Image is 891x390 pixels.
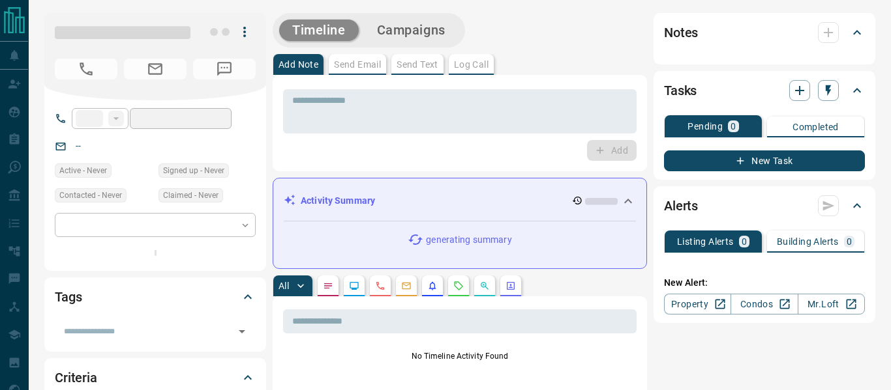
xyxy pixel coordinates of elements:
div: Tags [55,281,256,313]
p: Completed [793,122,839,132]
button: Open [233,322,251,341]
svg: Lead Browsing Activity [349,281,359,291]
svg: Listing Alerts [427,281,438,291]
svg: Requests [453,281,464,291]
span: No Number [55,59,117,79]
p: All [279,281,289,290]
svg: Agent Actions [506,281,516,291]
h2: Tags [55,286,82,307]
h2: Criteria [55,367,97,388]
div: Notes [664,17,865,48]
svg: Emails [401,281,412,291]
h2: Notes [664,22,698,43]
span: Active - Never [59,164,107,177]
span: Contacted - Never [59,189,122,202]
svg: Calls [375,281,385,291]
span: No Number [193,59,256,79]
button: New Task [664,150,865,171]
p: Activity Summary [301,194,375,208]
button: Campaigns [364,20,459,41]
span: Claimed - Never [163,189,219,202]
p: Listing Alerts [677,237,734,246]
p: Building Alerts [777,237,839,246]
p: 0 [847,237,852,246]
div: Activity Summary [284,189,636,213]
div: Alerts [664,190,865,221]
a: Condos [731,294,798,314]
p: No Timeline Activity Found [283,350,637,362]
p: 0 [731,122,736,131]
svg: Opportunities [479,281,490,291]
h2: Tasks [664,80,697,101]
p: Pending [687,122,723,131]
span: No Email [124,59,187,79]
p: generating summary [426,233,511,247]
a: Property [664,294,731,314]
p: Add Note [279,60,318,69]
div: Tasks [664,75,865,106]
p: New Alert: [664,276,865,290]
a: -- [76,141,81,151]
span: Signed up - Never [163,164,224,177]
h2: Alerts [664,195,698,216]
button: Timeline [279,20,359,41]
svg: Notes [323,281,333,291]
p: 0 [742,237,747,246]
a: Mr.Loft [798,294,865,314]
